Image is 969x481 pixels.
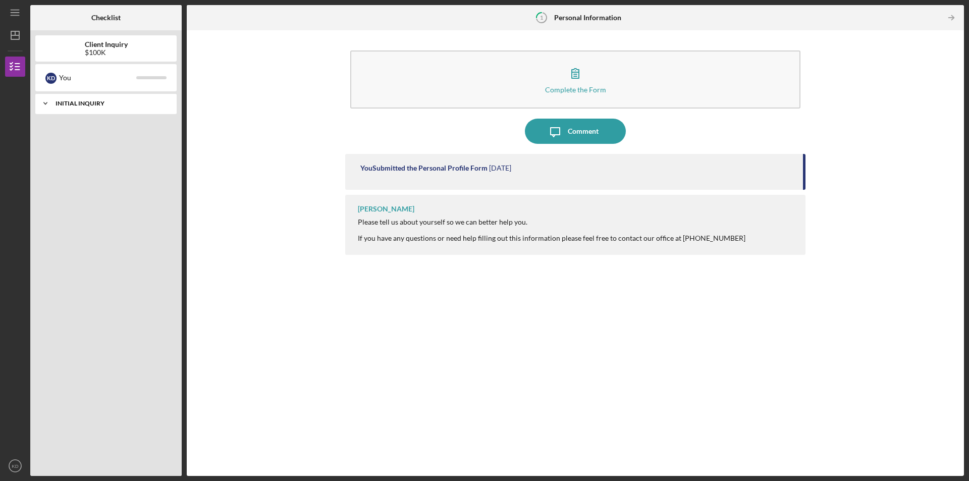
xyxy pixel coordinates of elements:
b: Checklist [91,14,121,22]
text: KD [12,463,18,469]
tspan: 1 [540,14,543,21]
time: 2025-09-02 19:43 [489,164,511,172]
b: Client Inquiry [85,40,128,48]
button: Complete the Form [350,50,800,109]
button: Comment [525,119,626,144]
b: Personal Information [554,14,621,22]
div: Complete the Form [545,86,606,93]
div: If you have any questions or need help filling out this information please feel free to contact o... [358,234,745,242]
div: K D [45,73,57,84]
div: You Submitted the Personal Profile Form [360,164,488,172]
div: You [59,69,136,86]
div: $100K [85,48,128,57]
button: KD [5,456,25,476]
div: Initial Inquiry [56,100,164,106]
div: Comment [568,119,599,144]
div: [PERSON_NAME] [358,205,414,213]
div: Please tell us about yourself so we can better help you. [358,218,745,226]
